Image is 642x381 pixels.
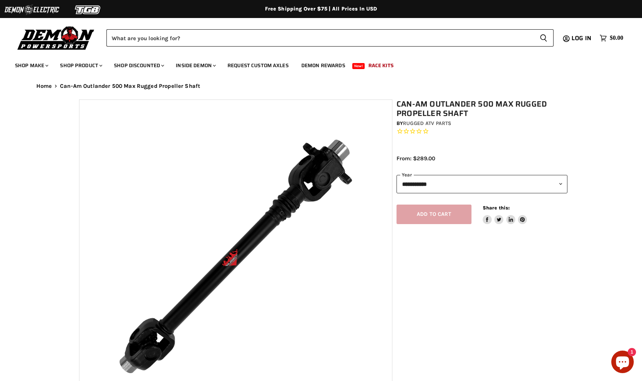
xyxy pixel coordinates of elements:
inbox-online-store-chat: Shopify online store chat [609,351,636,375]
select: year [397,175,567,193]
a: Race Kits [363,58,399,73]
a: Shop Make [9,58,53,73]
div: Free Shipping Over $75 | All Prices In USD [21,6,621,12]
a: Log in [568,35,596,42]
ul: Main menu [9,55,621,73]
div: by [397,119,567,128]
span: Share this: [483,205,510,211]
a: Shop Product [54,58,107,73]
aside: Share this: [483,205,527,224]
span: $0.00 [610,35,623,42]
span: Can-Am Outlander 500 Max Rugged Propeller Shaft [60,83,200,89]
img: TGB Logo 2 [60,3,116,17]
span: From: $289.00 [397,155,435,162]
span: New! [352,63,365,69]
a: Inside Demon [170,58,220,73]
a: Shop Discounted [108,58,169,73]
span: Rated 0.0 out of 5 stars 0 reviews [397,128,567,136]
nav: Breadcrumbs [21,83,621,89]
a: Home [36,83,52,89]
h1: Can-Am Outlander 500 Max Rugged Propeller Shaft [397,99,567,118]
img: Demon Electric Logo 2 [4,3,60,17]
a: $0.00 [596,33,627,44]
input: Search [106,29,534,47]
form: Product [106,29,554,47]
a: Rugged ATV Parts [403,120,451,126]
img: Demon Powersports [15,24,97,51]
a: Request Custom Axles [222,58,294,73]
button: Search [534,29,554,47]
a: Demon Rewards [296,58,351,73]
span: Log in [572,33,591,43]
